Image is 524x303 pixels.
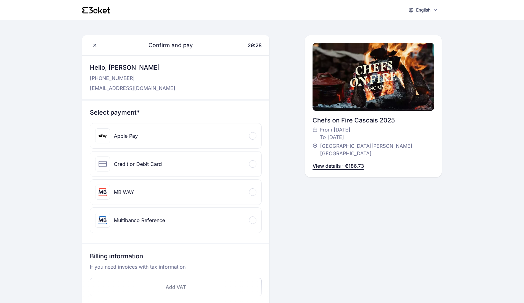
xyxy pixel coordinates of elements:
[90,278,262,296] button: Add VAT
[416,7,430,13] p: English
[320,142,428,157] span: [GEOGRAPHIC_DATA][PERSON_NAME], [GEOGRAPHIC_DATA]
[313,162,364,170] p: View details · €186.73
[90,263,262,276] p: If you need invoices with tax information
[248,42,262,48] span: 29:28
[141,41,193,50] span: Confirm and pay
[114,188,134,196] div: MB WAY
[114,160,162,168] div: Credit or Debit Card
[90,63,175,72] h3: Hello, [PERSON_NAME]
[90,74,175,82] p: [PHONE_NUMBER]
[90,108,262,117] h3: Select payment*
[90,84,175,92] p: [EMAIL_ADDRESS][DOMAIN_NAME]
[114,132,138,140] div: Apple Pay
[320,126,350,141] span: From [DATE] To [DATE]
[313,116,434,125] div: Chefs on Fire Cascais 2025
[90,252,262,263] h3: Billing information
[114,216,165,224] div: Multibanco Reference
